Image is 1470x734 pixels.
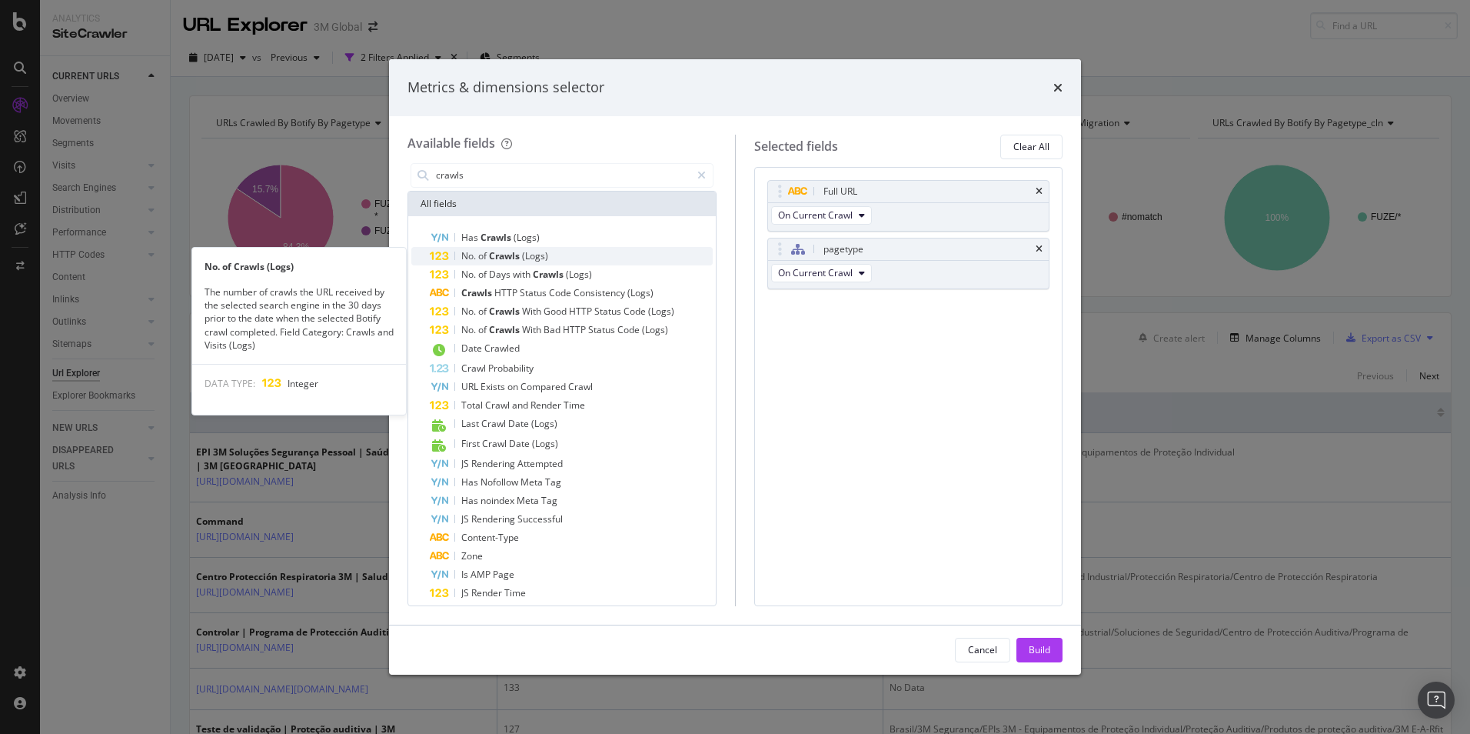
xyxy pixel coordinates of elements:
span: On Current Crawl [778,209,853,222]
span: Status [520,286,549,299]
span: Crawls [489,323,522,336]
div: pagetypetimesOn Current Crawl [767,238,1050,289]
span: HTTP [563,323,588,336]
div: Available fields [407,135,495,152]
span: Nofollow [481,475,520,489]
span: Compared [520,380,568,393]
button: Clear All [1000,135,1063,159]
span: No. [461,305,478,318]
span: AMP [471,568,493,581]
div: pagetype [823,242,863,257]
span: Exists [481,380,507,393]
span: (Logs) [648,305,674,318]
span: Is [461,568,471,581]
div: No. of Crawls (Logs) [192,260,406,273]
span: Zone [461,549,483,562]
span: (Logs) [531,417,557,430]
span: No. [461,249,478,262]
span: JS [461,512,471,525]
span: On Current Crawl [778,266,853,279]
span: (Logs) [642,323,668,336]
input: Search by field name [434,164,690,187]
span: of [478,305,489,318]
span: Meta [520,475,545,489]
span: Has [461,475,481,489]
span: noindex [481,494,517,507]
span: Meta [517,494,541,507]
div: modal [389,59,1081,675]
span: Date [461,342,484,355]
div: Selected fields [754,138,838,155]
span: Tag [541,494,557,507]
span: Render [530,399,564,412]
span: Crawl [482,437,509,450]
span: Render [471,586,504,599]
span: Attempted [517,457,563,470]
span: (Logs) [522,249,548,262]
div: Cancel [968,643,997,656]
div: Build [1029,643,1050,656]
span: Crawls [481,231,514,244]
span: With [522,323,544,336]
button: Cancel [955,638,1010,662]
span: Has [461,494,481,507]
span: HTTP [569,305,594,318]
button: Build [1016,638,1063,662]
span: of [478,268,489,281]
div: Full URL [823,184,857,199]
span: Days [489,268,513,281]
button: On Current Crawl [771,264,872,282]
span: (Logs) [514,231,540,244]
div: Clear All [1013,140,1049,153]
span: Content-Type [461,531,519,544]
span: (Logs) [566,268,592,281]
span: Rendering [471,512,517,525]
div: times [1036,187,1043,196]
span: No. [461,323,478,336]
span: Bad [544,323,563,336]
span: on [507,380,520,393]
span: Crawls [489,249,522,262]
span: Time [564,399,585,412]
span: HTTP [494,286,520,299]
span: JS [461,457,471,470]
span: Status [594,305,624,318]
span: Page [493,568,514,581]
span: Crawls [533,268,566,281]
span: Crawl [485,399,512,412]
span: Code [624,305,648,318]
span: Has [461,231,481,244]
span: Crawl [481,417,508,430]
span: Crawl [568,380,593,393]
span: of [478,323,489,336]
div: Full URLtimesOn Current Crawl [767,180,1050,232]
div: Open Intercom Messenger [1418,682,1455,719]
span: Code [617,323,642,336]
span: (Logs) [532,437,558,450]
span: Date [508,417,531,430]
span: Crawls [489,305,522,318]
button: On Current Crawl [771,206,872,225]
span: Successful [517,512,563,525]
div: All fields [408,192,716,216]
span: Status [588,323,617,336]
span: JS [461,586,471,599]
span: and [512,399,530,412]
span: Date [509,437,532,450]
span: Last [461,417,481,430]
span: Probability [488,362,534,375]
span: Consistency [574,286,627,299]
span: Tag [545,475,561,489]
span: Crawls [461,286,494,299]
span: (Logs) [627,286,654,299]
span: With [522,305,544,318]
div: times [1036,245,1043,254]
span: Crawl [461,362,488,375]
span: of [478,249,489,262]
span: Time [504,586,526,599]
div: The number of crawls the URL received by the selected search engine in the 30 days prior to the d... [192,285,406,352]
span: No. [461,268,478,281]
span: First [461,437,482,450]
span: with [513,268,533,281]
div: Metrics & dimensions selector [407,78,604,98]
